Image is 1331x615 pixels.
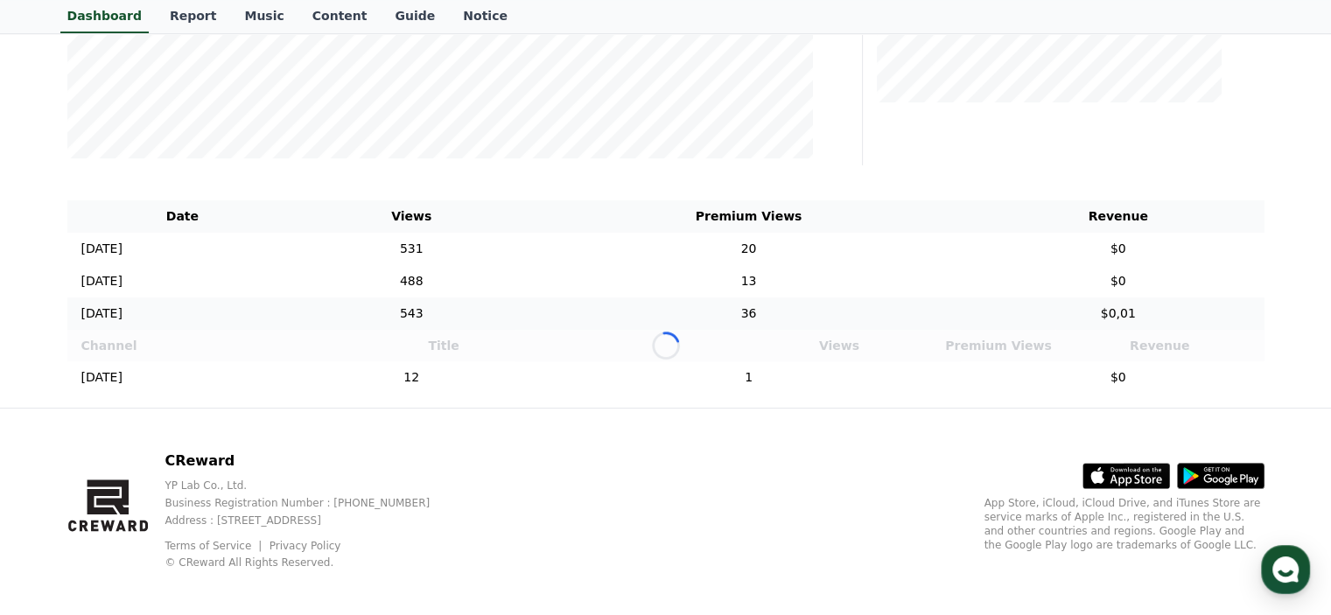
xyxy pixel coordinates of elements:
[984,496,1264,552] p: App Store, iCloud, iCloud Drive, and iTunes Store are service marks of Apple Inc., registered in ...
[270,540,341,552] a: Privacy Policy
[298,361,525,394] td: 12
[972,233,1264,265] td: $0
[525,200,972,233] th: Premium Views
[67,200,298,233] th: Date
[298,233,525,265] td: 531
[525,297,972,330] td: 36
[165,451,458,472] p: CReward
[298,265,525,297] td: 488
[525,233,972,265] td: 20
[298,297,525,330] td: 543
[165,556,458,570] p: © CReward All Rights Reserved.
[45,496,75,510] span: Home
[972,361,1264,394] td: $0
[5,470,116,514] a: Home
[525,265,972,297] td: 13
[972,297,1264,330] td: $0,01
[525,361,972,394] td: 1
[165,514,458,528] p: Address : [STREET_ADDRESS]
[165,479,458,493] p: YP Lab Co., Ltd.
[972,265,1264,297] td: $0
[165,496,458,510] p: Business Registration Number : [PHONE_NUMBER]
[145,497,197,511] span: Messages
[165,540,264,552] a: Terms of Service
[226,470,336,514] a: Settings
[81,368,123,387] p: [DATE]
[116,470,226,514] a: Messages
[81,240,123,258] p: [DATE]
[972,200,1264,233] th: Revenue
[81,304,123,323] p: [DATE]
[259,496,302,510] span: Settings
[81,272,123,290] p: [DATE]
[298,200,525,233] th: Views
